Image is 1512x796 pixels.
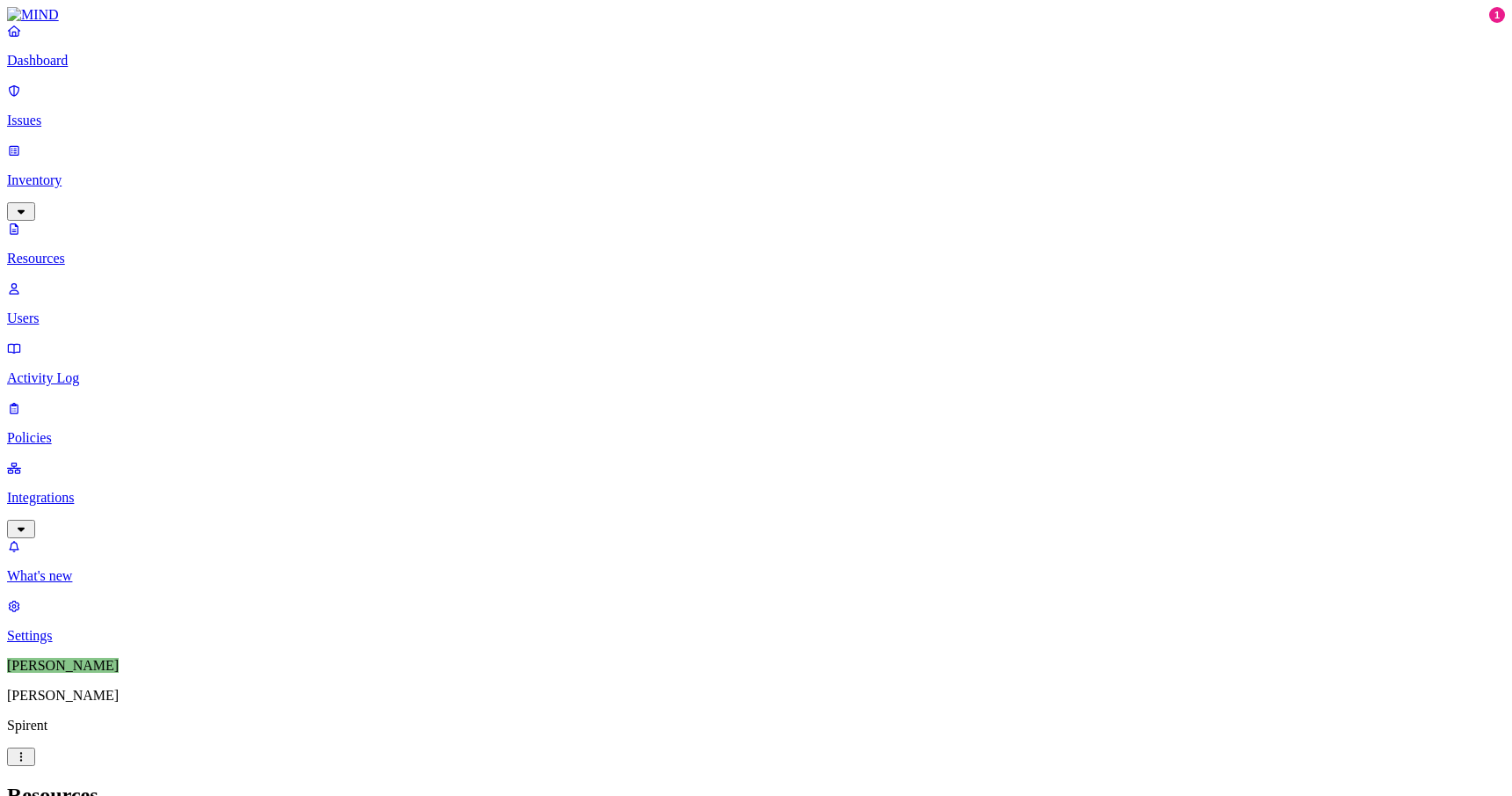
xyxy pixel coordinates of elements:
[7,83,1505,128] a: Issues
[7,53,1505,69] p: Dashboard
[7,568,1505,584] p: What's new
[7,400,1505,446] a: Policies
[7,628,1505,644] p: Settings
[7,142,1505,218] a: Inventory
[7,172,1505,188] p: Inventory
[7,7,1505,23] a: MIND
[7,340,1505,386] a: Activity Log
[7,718,1505,734] p: Spirent
[7,490,1505,506] p: Integrations
[7,370,1505,386] p: Activity Log
[1489,7,1505,23] div: 1
[7,598,1505,644] a: Settings
[7,538,1505,584] a: What's new
[7,310,1505,326] p: Users
[7,658,119,673] span: [PERSON_NAME]
[7,113,1505,128] p: Issues
[7,23,1505,69] a: Dashboard
[7,430,1505,446] p: Policies
[7,221,1505,267] a: Resources
[7,460,1505,536] a: Integrations
[7,251,1505,267] p: Resources
[7,688,1505,704] p: [PERSON_NAME]
[7,281,1505,326] a: Users
[7,7,59,23] img: MIND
